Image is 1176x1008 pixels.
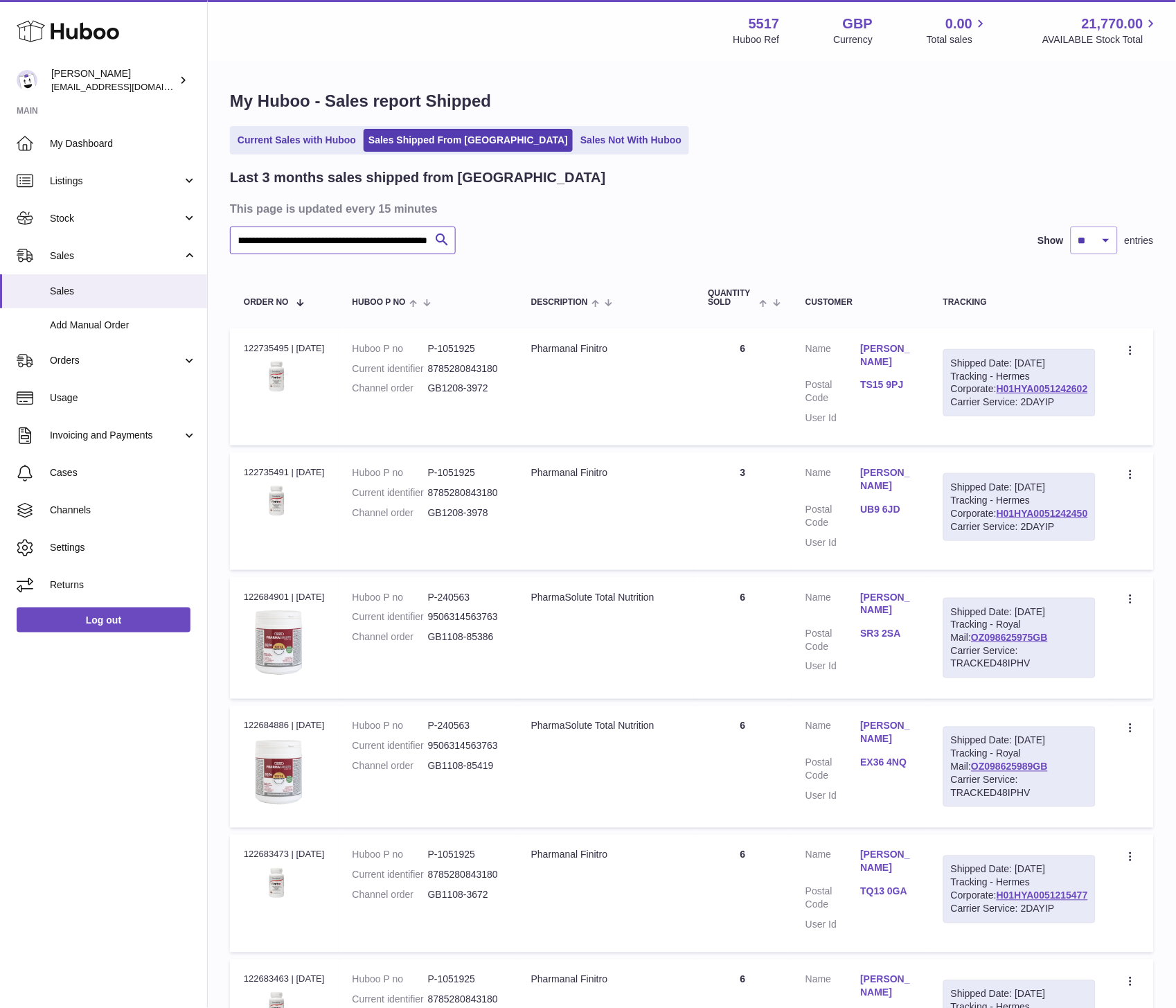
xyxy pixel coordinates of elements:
span: Stock [50,212,182,225]
span: My Dashboard [50,137,197,150]
img: alessiavanzwolle@hotmail.com [17,70,37,91]
a: [PERSON_NAME] [861,973,916,1000]
a: OZ098625975GB [972,632,1049,643]
a: UB9 6JD [861,503,916,516]
div: PharmaSolute Total Nutrition [531,591,681,604]
dt: Huboo P no [353,466,428,479]
span: Invoicing and Payments [50,429,182,442]
a: Sales Shipped From [GEOGRAPHIC_DATA] [364,129,573,152]
dd: GB1208-3978 [428,506,504,520]
dt: User Id [805,660,860,673]
span: Listings [50,175,182,188]
dt: Name [805,342,860,372]
a: 21,770.00 AVAILABLE Stock Total [1042,15,1159,46]
dt: Huboo P no [353,591,428,604]
dd: P-1051925 [428,342,504,355]
div: 122684886 | [DATE] [244,720,325,732]
a: EX36 4NQ [861,757,916,770]
span: entries [1125,234,1154,247]
a: [PERSON_NAME] [861,720,916,746]
img: 1752522179.png [244,866,313,902]
dt: User Id [805,790,860,803]
div: Shipped Date: [DATE] [951,863,1088,876]
span: Cases [50,466,197,479]
div: Pharmanal Finitro [531,849,681,862]
dd: GB1108-85419 [428,760,504,773]
dt: Huboo P no [353,973,428,987]
div: Tracking [943,298,1096,307]
a: TQ13 0GA [861,885,916,899]
span: Quantity Sold [708,289,756,307]
dt: Postal Code [805,503,860,529]
div: Carrier Service: TRACKED48IPHV [951,774,1088,800]
a: 0.00 Total sales [927,15,988,46]
div: [PERSON_NAME] [51,67,176,94]
dt: User Id [805,919,860,932]
span: AVAILABLE Stock Total [1042,33,1159,46]
td: 3 [694,452,792,569]
dd: 8785280843180 [428,362,504,375]
div: Shipped Date: [DATE] [951,734,1088,748]
div: Huboo Ref [733,33,780,46]
a: H01HYA0051242602 [997,383,1088,394]
dt: Current identifier [353,740,428,753]
div: Tracking - Hermes Corporate: [943,349,1096,417]
dt: Channel order [353,506,428,520]
dt: Current identifier [353,610,428,624]
img: 55171654161492.png [244,737,313,806]
dt: Name [805,973,860,1003]
div: Carrier Service: 2DAYIP [951,396,1088,409]
dt: Postal Code [805,757,860,783]
div: Shipped Date: [DATE] [951,481,1088,494]
dd: 8785280843180 [428,869,504,882]
span: [EMAIL_ADDRESS][DOMAIN_NAME] [51,81,204,92]
a: Current Sales with Huboo [233,129,361,152]
dt: Name [805,849,860,878]
strong: 5517 [749,15,780,33]
span: Huboo P no [353,298,406,307]
span: Usage [50,391,197,405]
a: [PERSON_NAME] [861,849,916,875]
span: Returns [50,578,197,592]
span: 0.00 [946,15,973,33]
a: Log out [17,608,190,633]
a: [PERSON_NAME] [861,466,916,493]
a: H01HYA0051242450 [997,508,1088,519]
span: Total sales [927,33,988,46]
dt: Name [805,466,860,496]
a: Sales Not With Huboo [576,129,686,152]
span: Add Manual Order [50,319,197,332]
dd: 9506314563763 [428,610,504,624]
div: Carrier Service: 2DAYIP [951,903,1088,916]
span: Description [531,298,588,307]
dt: Name [805,591,860,621]
a: TS15 9PJ [861,378,916,391]
dd: P-1051925 [428,973,504,987]
div: Shipped Date: [DATE] [951,988,1088,1001]
dt: User Id [805,412,860,425]
dd: 8785280843180 [428,486,504,499]
dt: Name [805,720,860,750]
div: Currency [834,33,873,46]
img: 1752522179.png [244,359,313,395]
span: Order No [244,298,289,307]
a: SR3 2SA [861,627,916,640]
h3: This page is updated every 15 minutes [230,201,1150,216]
label: Show [1038,234,1064,247]
span: Sales [50,249,182,263]
div: 122683463 | [DATE] [244,973,325,986]
div: 122735491 | [DATE] [244,466,325,479]
dt: Postal Code [805,378,860,405]
div: 122735495 | [DATE] [244,342,325,355]
dt: Current identifier [353,869,428,882]
dd: GB1208-3972 [428,382,504,395]
div: Shipped Date: [DATE] [951,357,1088,370]
a: H01HYA0051215477 [997,890,1088,901]
dt: Huboo P no [353,849,428,862]
div: Pharmanal Finitro [531,973,681,987]
dt: Huboo P no [353,342,428,355]
div: Pharmanal Finitro [531,466,681,479]
dt: Huboo P no [353,720,428,733]
strong: GBP [843,15,873,33]
dd: GB1108-85386 [428,630,504,644]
